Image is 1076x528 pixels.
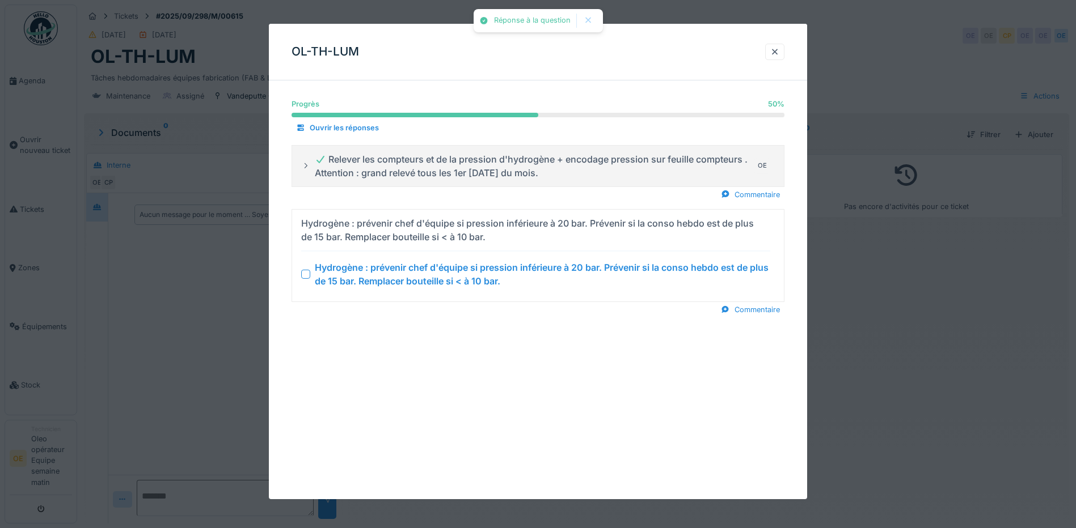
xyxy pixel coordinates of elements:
summary: Relever les compteurs et de la pression d'hydrogène + encodage pression sur feuille compteurs . A... [297,150,779,182]
div: Relever les compteurs et de la pression d'hydrogène + encodage pression sur feuille compteurs . A... [315,152,750,180]
div: 50 % [768,99,784,109]
h3: OL-TH-LUM [292,45,359,59]
div: Commentaire [716,302,784,317]
div: OE [754,158,770,174]
div: Réponse à la question [494,16,571,25]
div: Ouvrir les réponses [292,120,383,135]
summary: Hydrogène : prévenir chef d'équipe si pression inférieure à 20 bar. Prévenir si la conso hebdo es... [297,214,779,297]
div: Hydrogène : prévenir chef d'équipe si pression inférieure à 20 bar. Prévenir si la conso hebdo es... [301,216,766,244]
div: Hydrogène : prévenir chef d'équipe si pression inférieure à 20 bar. Prévenir si la conso hebdo es... [315,261,770,288]
progress: 50 % [292,113,784,117]
div: Commentaire [716,187,784,202]
div: Progrès [292,99,319,109]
